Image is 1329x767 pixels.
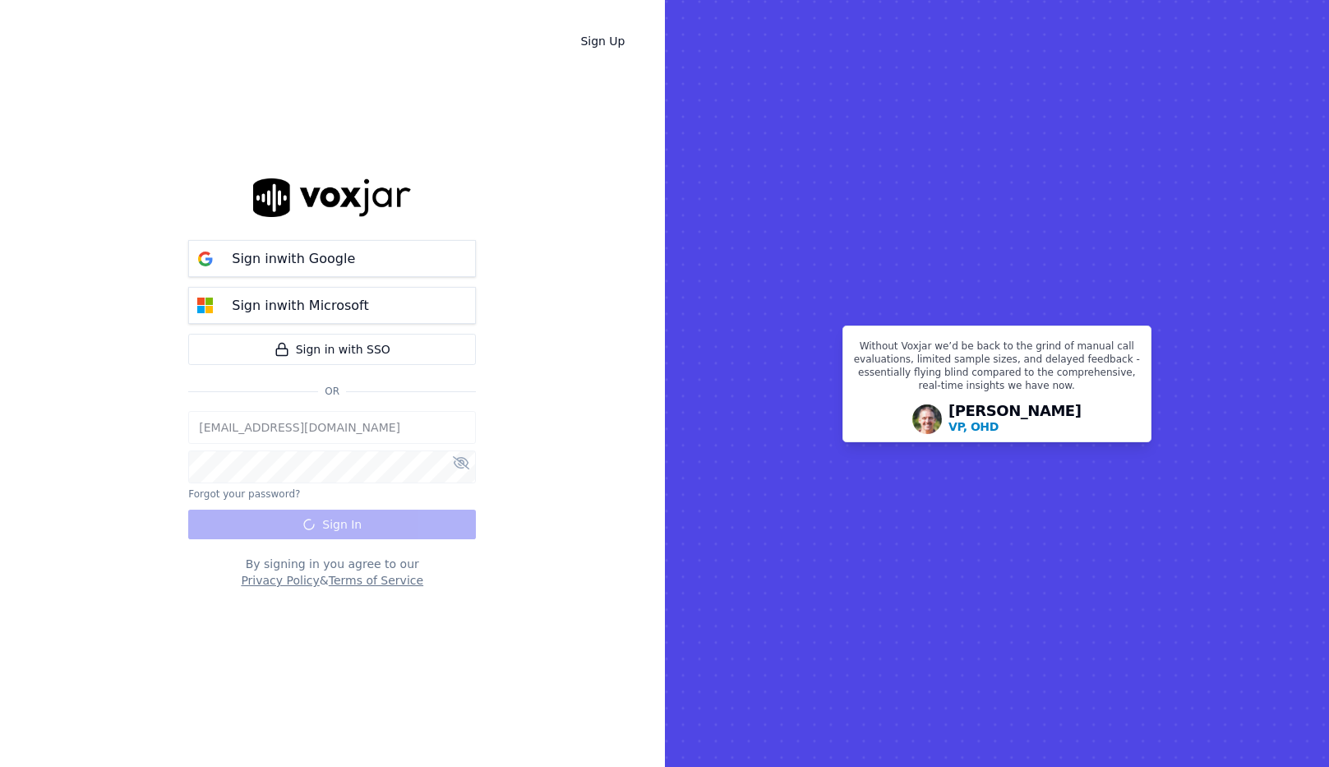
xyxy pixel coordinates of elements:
[188,334,476,365] a: Sign in with SSO
[189,243,222,275] img: google Sign in button
[188,240,476,277] button: Sign inwith Google
[948,404,1082,435] div: [PERSON_NAME]
[188,487,300,501] button: Forgot your password?
[853,340,1141,399] p: Without Voxjar we’d be back to the grind of manual call evaluations, limited sample sizes, and de...
[232,296,368,316] p: Sign in with Microsoft
[329,572,423,589] button: Terms of Service
[912,404,942,434] img: Avatar
[188,411,476,444] input: Email
[948,418,999,435] p: VP, OHD
[253,178,411,217] img: logo
[189,289,222,322] img: microsoft Sign in button
[232,249,355,269] p: Sign in with Google
[188,556,476,589] div: By signing in you agree to our &
[567,26,638,56] a: Sign Up
[318,385,346,398] span: Or
[188,287,476,324] button: Sign inwith Microsoft
[241,572,319,589] button: Privacy Policy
